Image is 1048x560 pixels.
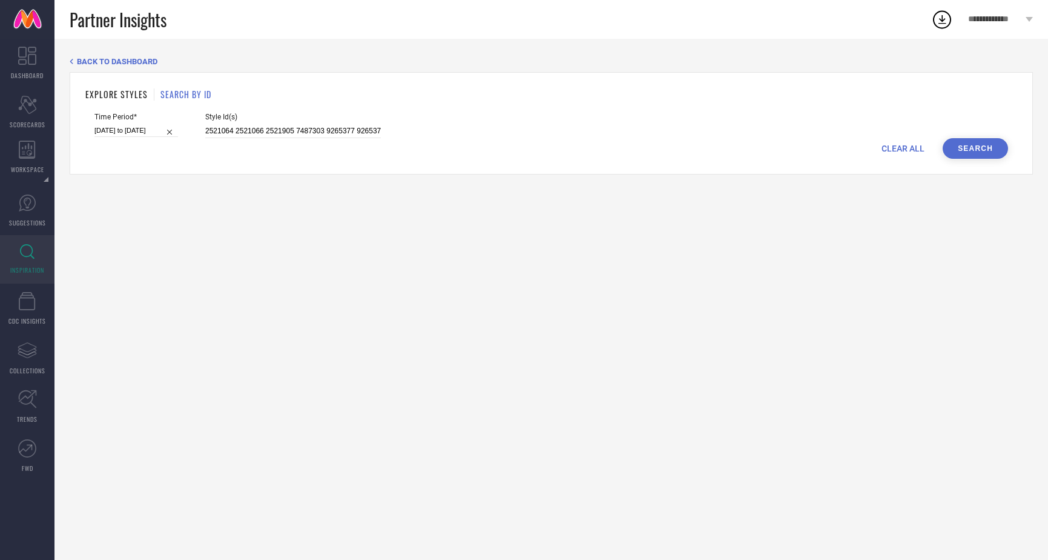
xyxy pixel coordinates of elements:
[10,366,45,375] span: COLLECTIONS
[8,316,46,325] span: CDC INSIGHTS
[11,71,44,80] span: DASHBOARD
[94,113,178,121] span: Time Period*
[10,265,44,275] span: INSPIRATION
[160,88,211,101] h1: SEARCH BY ID
[77,57,157,66] span: BACK TO DASHBOARD
[205,124,381,138] input: Enter comma separated style ids e.g. 12345, 67890
[94,124,178,137] input: Select time period
[943,138,1008,159] button: Search
[70,7,166,32] span: Partner Insights
[10,120,45,129] span: SCORECARDS
[205,113,381,121] span: Style Id(s)
[70,57,1033,66] div: Back TO Dashboard
[9,218,46,227] span: SUGGESTIONS
[882,144,924,153] span: CLEAR ALL
[17,415,38,424] span: TRENDS
[22,464,33,473] span: FWD
[931,8,953,30] div: Open download list
[11,165,44,174] span: WORKSPACE
[85,88,148,101] h1: EXPLORE STYLES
